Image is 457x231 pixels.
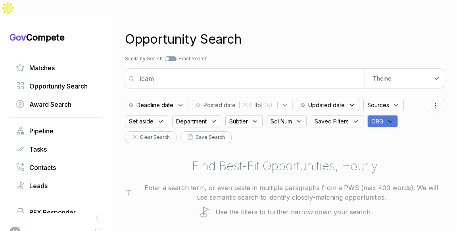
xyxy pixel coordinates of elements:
span: Save Search [196,134,225,141]
span: Deadline date [136,101,173,109]
span: Opportunity Search [29,81,88,91]
h1: Opportunity Search [125,30,242,49]
span: Subtier [229,117,248,125]
span: Exact Search [179,56,207,62]
span: Award Search [29,100,71,109]
a: Leads [16,181,96,191]
p: Use the filters to further narrow down your search. [125,206,444,218]
span: Gov [10,32,26,42]
span: Updated date [308,101,345,109]
span: Set aside [129,117,154,125]
h1: Compete [10,32,102,43]
button: Save Search [180,131,232,143]
a: Contacts [16,163,96,172]
span: Theme [373,75,392,82]
span: Sol Num [271,117,292,125]
a: Tasks [16,144,96,154]
span: Contacts [29,163,56,172]
a: Opportunity Search [16,81,96,91]
span: Sources [367,101,389,109]
h2: Find Best-Fit Opportunities, Hourly [125,157,444,175]
span: Pipeline [29,126,54,136]
input: Enter a search term or larger passage of text (max 400 words) or search by ai powered theme [135,71,365,87]
a: Pipeline [16,126,96,136]
span: Matches [29,63,55,73]
span: RFX Responder [29,208,76,217]
span: Department [176,117,207,125]
button: Clear Search [125,131,177,143]
span: Posted date [204,101,236,109]
a: Award Search [16,100,96,109]
a: Matches [16,63,96,73]
b: to [256,102,261,108]
span: : [DATE] [DATE] [236,101,278,109]
span: Saved Filters [315,117,349,125]
a: RFX Responder [16,208,96,217]
p: Enter a search term, or even paste in multiple paragraphs from a PWS (max 400 words). We will use... [125,183,444,202]
span: Clear Search [140,134,170,141]
span: Similarity Search [125,56,163,62]
span: Tasks [29,144,47,154]
span: ORG [371,117,383,125]
span: Leads [29,181,48,191]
